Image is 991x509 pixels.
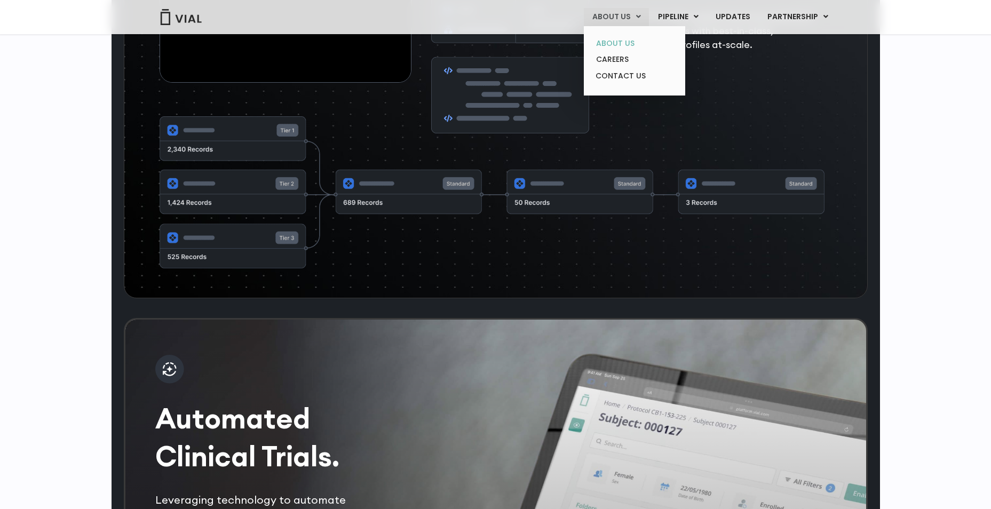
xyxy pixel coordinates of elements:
[588,35,681,52] a: ABOUT US
[588,68,681,85] a: CONTACT US
[584,8,649,26] a: ABOUT USMenu Toggle
[155,400,378,475] h2: Automated Clinical Trials.
[649,8,707,26] a: PIPELINEMenu Toggle
[707,8,758,26] a: UPDATES
[160,9,202,25] img: Vial Logo
[160,116,825,270] img: Flowchart
[588,51,681,68] a: CAREERS
[759,8,837,26] a: PARTNERSHIPMenu Toggle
